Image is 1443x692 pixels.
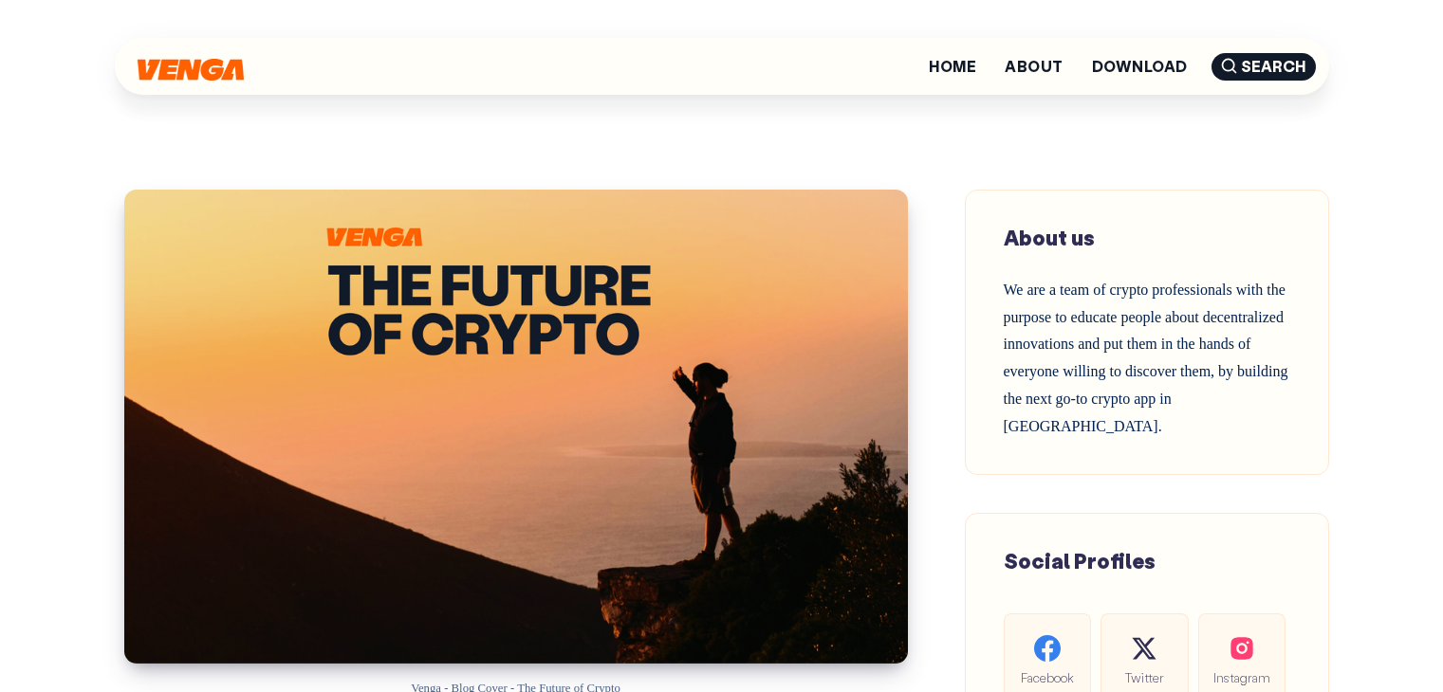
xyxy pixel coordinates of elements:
[124,190,908,664] img: The Future of Crypto in the Next 5 Years: Coins, Trends, and Predictions
[1005,59,1063,74] a: About
[138,59,244,81] img: Venga Blog
[1212,53,1316,81] span: Search
[1004,224,1095,251] span: About us
[1213,666,1270,688] span: Instagram
[1116,666,1173,688] span: Twitter
[1019,666,1076,688] span: Facebook
[929,59,976,74] a: Home
[1092,59,1188,74] a: Download
[1004,547,1156,574] span: Social Profiles
[1004,282,1288,434] span: We are a team of crypto professionals with the purpose to educate people about decentralized inno...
